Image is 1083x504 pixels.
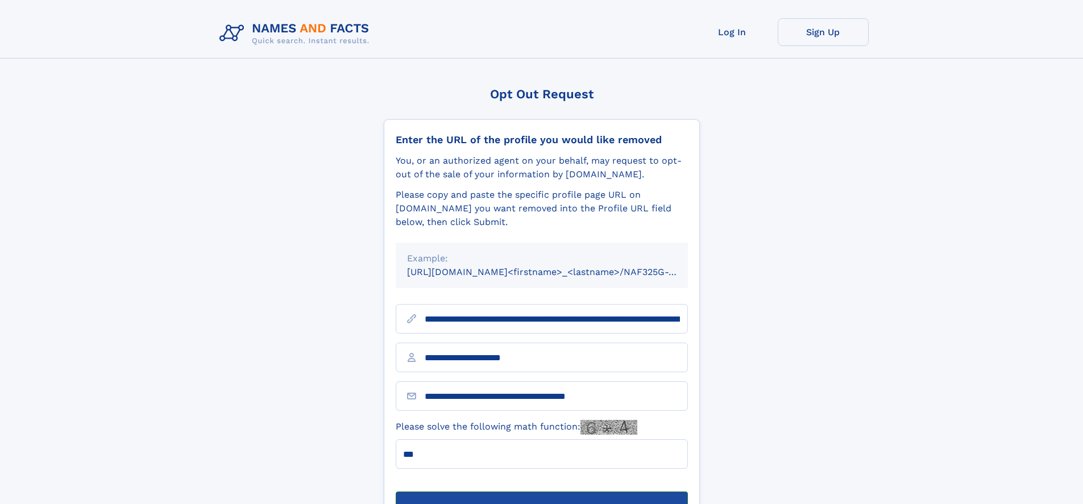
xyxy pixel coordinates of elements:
[384,87,700,101] div: Opt Out Request
[396,420,637,435] label: Please solve the following math function:
[396,134,688,146] div: Enter the URL of the profile you would like removed
[687,18,778,46] a: Log In
[215,18,379,49] img: Logo Names and Facts
[778,18,869,46] a: Sign Up
[396,154,688,181] div: You, or an authorized agent on your behalf, may request to opt-out of the sale of your informatio...
[396,188,688,229] div: Please copy and paste the specific profile page URL on [DOMAIN_NAME] you want removed into the Pr...
[407,266,709,277] small: [URL][DOMAIN_NAME]<firstname>_<lastname>/NAF325G-xxxxxxxx
[407,252,677,265] div: Example:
